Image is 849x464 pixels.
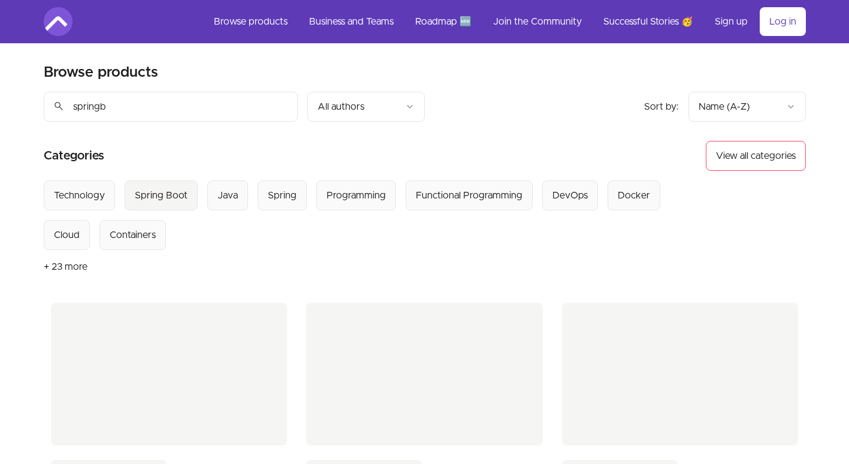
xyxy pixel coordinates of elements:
[268,188,297,203] div: Spring
[44,250,87,284] button: + 23 more
[484,7,591,36] a: Join the Community
[594,7,703,36] a: Successful Stories 🥳
[217,188,238,203] div: Java
[204,7,297,36] a: Browse products
[44,7,72,36] img: Amigoscode logo
[110,228,156,242] div: Containers
[416,188,522,203] div: Functional Programming
[760,7,806,36] a: Log in
[406,7,481,36] a: Roadmap 🆕
[54,188,105,203] div: Technology
[44,63,158,82] h2: Browse products
[300,7,403,36] a: Business and Teams
[618,188,650,203] div: Docker
[307,92,425,122] button: Filter by author
[44,92,298,122] input: Search product names
[44,141,104,171] h2: Categories
[688,92,806,122] button: Product sort options
[53,98,64,115] span: search
[705,7,757,36] a: Sign up
[706,141,806,171] button: View all categories
[644,102,679,112] span: Sort by:
[552,188,588,203] div: DevOps
[327,188,386,203] div: Programming
[135,188,188,203] div: Spring Boot
[204,7,806,36] nav: Main
[54,228,80,242] div: Cloud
